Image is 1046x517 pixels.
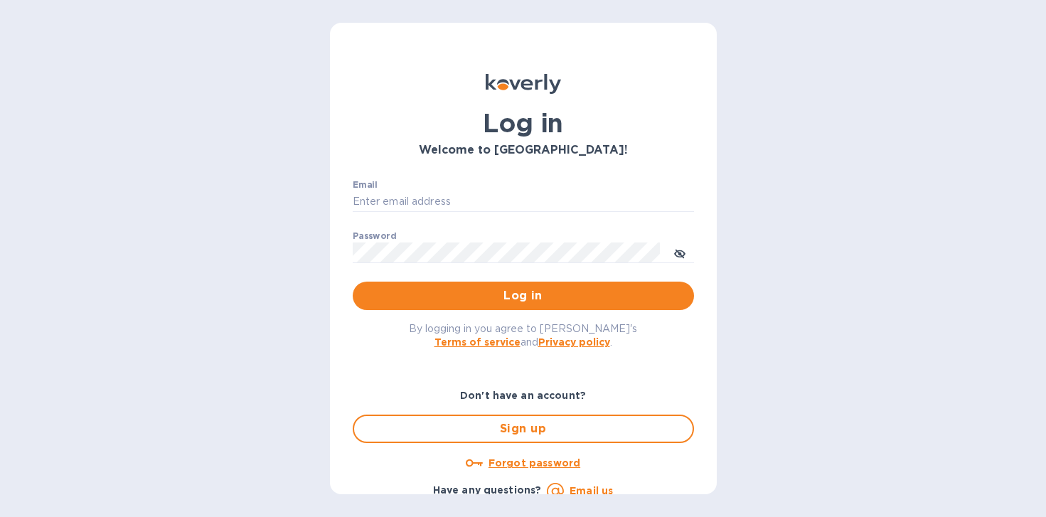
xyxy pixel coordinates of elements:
[409,323,637,348] span: By logging in you agree to [PERSON_NAME]'s and .
[570,485,613,496] a: Email us
[460,390,586,401] b: Don't have an account?
[433,484,542,496] b: Have any questions?
[434,336,521,348] a: Terms of service
[666,238,694,267] button: toggle password visibility
[353,191,694,213] input: Enter email address
[489,457,580,469] u: Forgot password
[353,232,396,240] label: Password
[353,108,694,138] h1: Log in
[353,415,694,443] button: Sign up
[365,420,681,437] span: Sign up
[364,287,683,304] span: Log in
[538,336,610,348] a: Privacy policy
[353,282,694,310] button: Log in
[353,181,378,189] label: Email
[353,144,694,157] h3: Welcome to [GEOGRAPHIC_DATA]!
[486,74,561,94] img: Koverly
